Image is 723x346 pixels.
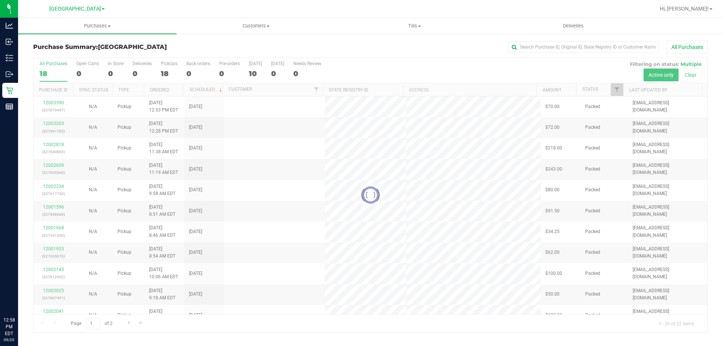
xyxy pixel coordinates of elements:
span: Customers [177,23,335,29]
p: 09/25 [3,337,15,343]
inline-svg: Analytics [6,22,13,29]
a: Tills [335,18,494,34]
span: Tills [336,23,493,29]
span: Purchases [18,23,177,29]
button: All Purchases [667,41,708,53]
h3: Purchase Summary: [33,44,258,50]
span: Deliveries [553,23,594,29]
p: 12:58 PM EDT [3,317,15,337]
a: Deliveries [494,18,653,34]
input: Search Purchase ID, Original ID, State Registry ID or Customer Name... [508,41,659,53]
inline-svg: Inventory [6,54,13,62]
iframe: Resource center [8,286,30,308]
span: [GEOGRAPHIC_DATA] [98,43,167,50]
inline-svg: Retail [6,87,13,94]
span: Hi, [PERSON_NAME]! [660,6,709,12]
inline-svg: Reports [6,103,13,110]
a: Purchases [18,18,177,34]
span: [GEOGRAPHIC_DATA] [49,6,101,12]
inline-svg: Inbound [6,38,13,46]
inline-svg: Outbound [6,70,13,78]
a: Customers [177,18,335,34]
